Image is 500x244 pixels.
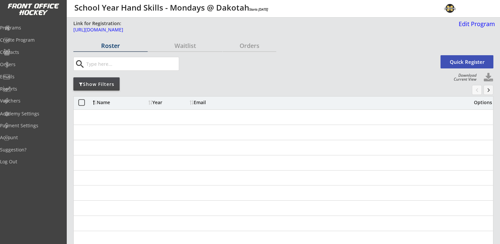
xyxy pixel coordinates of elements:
[93,100,147,105] div: Name
[190,100,249,105] div: Email
[73,20,122,27] div: Link for Registration:
[450,73,477,81] div: Download Current View
[73,27,406,32] div: [URL][DOMAIN_NAME]
[441,55,493,68] button: Quick Register
[483,73,493,83] button: Click to download full roster. Your browser settings may try to block it, check your security set...
[148,43,222,49] div: Waitlist
[249,7,268,12] em: Starts [DATE]
[74,59,85,69] button: search
[73,43,148,49] div: Roster
[223,43,276,49] div: Orders
[85,57,179,70] input: Type here...
[73,27,406,36] a: [URL][DOMAIN_NAME]
[456,21,495,32] a: Edit Program
[469,100,492,105] div: Options
[483,85,493,95] button: keyboard_arrow_right
[73,81,120,88] div: Show Filters
[472,85,482,95] button: chevron_left
[148,100,188,105] div: Year
[456,21,495,27] div: Edit Program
